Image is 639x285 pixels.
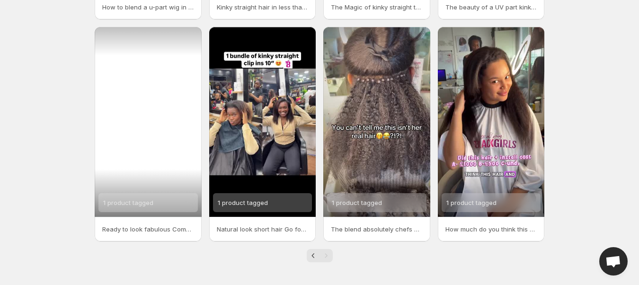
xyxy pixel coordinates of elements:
[307,249,333,262] nav: Pagination
[217,224,309,234] p: Natural look short hair Go for 1 bundle toallmyblackgirls
[103,199,153,206] span: 1 product tagged
[102,224,194,234] p: Ready to look fabulous Comment BOOK and well send you a link to fix an appointment UK Black Owned...
[599,247,628,276] div: Open chat
[332,199,382,206] span: 1 product tagged
[218,199,268,206] span: 1 product tagged
[102,2,194,12] p: How to blend a u-part wig in under a minute These wigs are beginner friendly Discover more at TOA...
[331,224,423,234] p: The blend absolutely chefs kiss
[217,2,309,12] p: Kinky straight hair in less than a minute Yes please Doesnt our model look gorgeous in our Kinky ...
[307,249,320,262] button: Previous
[445,2,537,12] p: The beauty of a UV part kinky curls wig We Are To All My Black Girls a brand Dedicated to [DEMOGR...
[445,224,537,234] p: How much do you think this hair and install cost curlyhairstyles microlinks kinkystraight
[446,199,497,206] span: 1 product tagged
[331,2,423,12] p: The Magic of kinky straight toallmyblackgirls Discover more at toallmyblackgirls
